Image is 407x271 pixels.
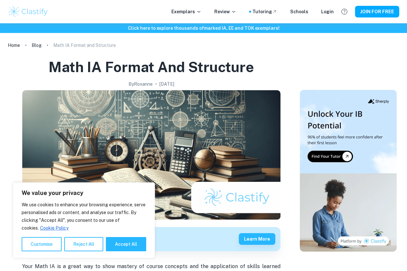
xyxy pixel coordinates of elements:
p: • [155,81,157,88]
p: Exemplars [171,8,201,15]
a: Home [8,41,20,50]
a: Schools [290,8,308,15]
h2: By Roxanne [128,81,153,88]
button: JOIN FOR FREE [355,6,399,17]
p: We use cookies to enhance your browsing experience, serve personalised ads or content, and analys... [22,201,146,232]
h1: Math IA Format and Structure [48,58,254,77]
p: We value your privacy [22,189,146,197]
button: Help and Feedback [339,6,350,17]
button: Learn more [239,233,275,245]
div: We value your privacy [13,182,155,258]
a: Login [321,8,334,15]
a: Tutoring [252,8,277,15]
p: Review [214,8,236,15]
a: Cookie Policy [40,225,69,231]
img: Math IA Format and Structure cover image [22,90,280,220]
button: Accept All [106,237,146,251]
h2: [DATE] [159,81,174,88]
button: Customise [22,237,62,251]
h6: Click here to explore thousands of marked IA, EE and TOK exemplars ! [1,25,406,32]
img: Thumbnail [300,90,397,252]
a: Blog [32,41,42,50]
p: Math IA Format and Structure [53,42,116,49]
img: Clastify logo [8,5,49,18]
button: Reject All [64,237,103,251]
